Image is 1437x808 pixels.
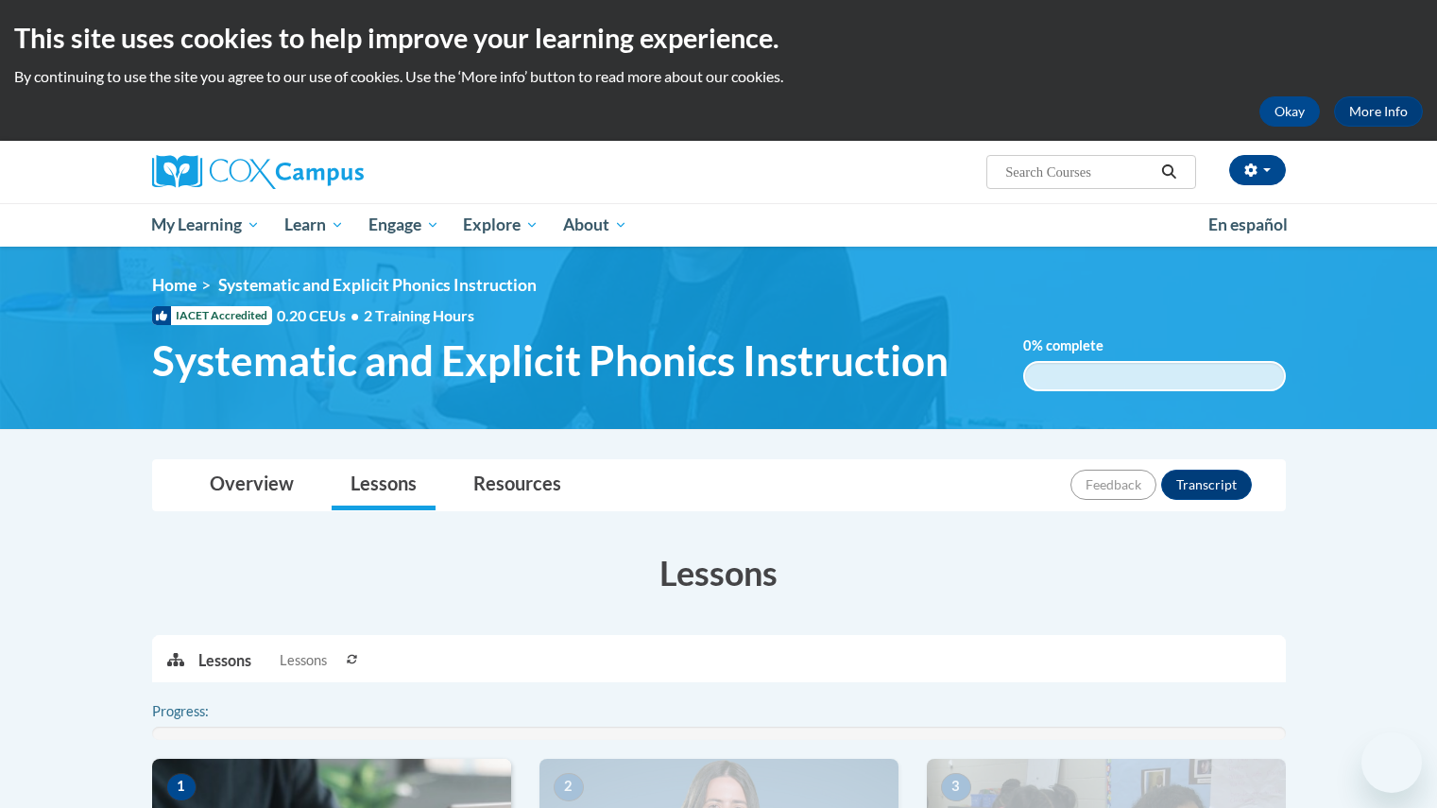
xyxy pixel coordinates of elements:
[1023,337,1032,353] span: 0
[364,306,474,324] span: 2 Training Hours
[551,203,640,247] a: About
[368,214,439,236] span: Engage
[1155,161,1183,183] button: Search
[140,203,273,247] a: My Learning
[451,203,551,247] a: Explore
[1196,205,1300,245] a: En español
[198,650,251,671] p: Lessons
[280,650,327,671] span: Lessons
[941,773,971,801] span: 3
[1361,732,1422,793] iframe: Button to launch messaging window
[563,214,627,236] span: About
[356,203,452,247] a: Engage
[14,66,1423,87] p: By continuing to use the site you agree to our use of cookies. Use the ‘More info’ button to read...
[351,306,359,324] span: •
[277,305,364,326] span: 0.20 CEUs
[152,549,1286,596] h3: Lessons
[454,460,580,510] a: Resources
[124,203,1314,247] div: Main menu
[463,214,539,236] span: Explore
[1023,335,1132,356] label: % complete
[1208,215,1288,234] span: En español
[218,275,537,295] span: Systematic and Explicit Phonics Instruction
[152,701,261,722] label: Progress:
[1161,470,1252,500] button: Transcript
[1334,96,1423,127] a: More Info
[554,773,584,801] span: 2
[152,155,364,189] img: Cox Campus
[1229,155,1286,185] button: Account Settings
[1070,470,1156,500] button: Feedback
[284,214,344,236] span: Learn
[1003,161,1155,183] input: Search Courses
[151,214,260,236] span: My Learning
[152,275,197,295] a: Home
[191,460,313,510] a: Overview
[166,773,197,801] span: 1
[332,460,436,510] a: Lessons
[272,203,356,247] a: Learn
[14,19,1423,57] h2: This site uses cookies to help improve your learning experience.
[1259,96,1320,127] button: Okay
[152,306,272,325] span: IACET Accredited
[152,335,949,386] span: Systematic and Explicit Phonics Instruction
[152,155,511,189] a: Cox Campus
